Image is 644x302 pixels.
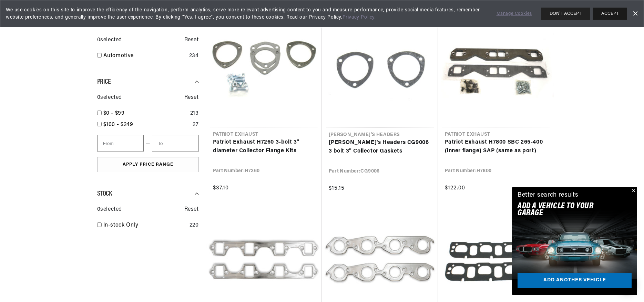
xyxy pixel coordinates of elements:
div: 234 [189,52,199,61]
a: Add another vehicle [518,273,632,289]
span: — [145,139,151,148]
span: 0 selected [97,36,122,45]
a: [PERSON_NAME]'s Headers CG9006 3 bolt 3" Collector Gaskets [329,138,431,156]
span: Reset [184,205,199,214]
span: $0 - $99 [103,111,125,116]
span: Stock [97,190,112,197]
button: Close [629,187,637,195]
span: 0 selected [97,93,122,102]
a: Privacy Policy. [343,15,376,20]
span: $100 - $249 [103,122,133,127]
input: From [97,135,144,152]
button: DON'T ACCEPT [541,8,590,20]
span: 0 selected [97,205,122,214]
div: 213 [190,109,199,118]
button: Apply Price Range [97,157,199,173]
span: Price [97,79,111,85]
span: We use cookies on this site to improve the efficiency of the navigation, perform analytics, serve... [6,7,487,21]
h2: Add A VEHICLE to your garage [518,203,614,217]
button: ACCEPT [593,8,627,20]
div: 220 [190,221,199,230]
a: Dismiss Banner [630,9,640,19]
span: Reset [184,93,199,102]
div: 27 [193,121,198,129]
a: Automotive [103,52,186,61]
a: In-stock Only [103,221,187,230]
span: Reset [184,36,199,45]
div: Better search results [518,190,579,200]
a: Manage Cookies [497,10,532,18]
input: To [152,135,198,152]
a: Patriot Exhaust H7800 SBC 265-400 (inner flange) SAP (same as port) [445,138,547,156]
a: Patriot Exhaust H7260 3-bolt 3" diameter Collector Flange Kits [213,138,315,156]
